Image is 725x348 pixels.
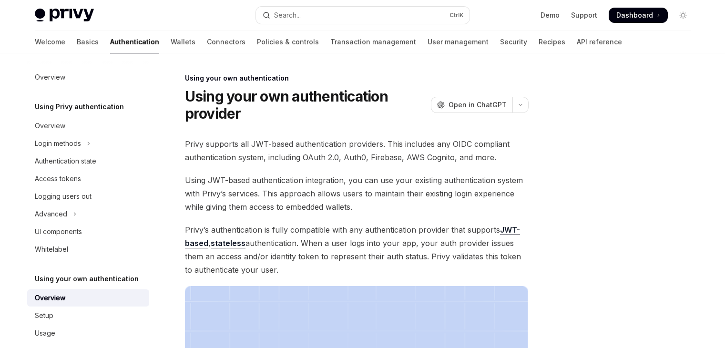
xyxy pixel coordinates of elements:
[35,101,124,113] h5: Using Privy authentication
[449,100,507,110] span: Open in ChatGPT
[185,223,529,276] span: Privy’s authentication is fully compatible with any authentication provider that supports , authe...
[35,328,55,339] div: Usage
[35,173,81,184] div: Access tokens
[110,31,159,53] a: Authentication
[35,273,139,285] h5: Using your own authentication
[27,205,149,223] button: Toggle Advanced section
[27,223,149,240] a: UI components
[27,307,149,324] a: Setup
[500,31,527,53] a: Security
[77,31,99,53] a: Basics
[185,88,427,122] h1: Using your own authentication provider
[27,170,149,187] a: Access tokens
[35,191,92,202] div: Logging users out
[449,11,464,19] span: Ctrl K
[27,153,149,170] a: Authentication state
[171,31,195,53] a: Wallets
[35,310,53,321] div: Setup
[27,188,149,205] a: Logging users out
[539,31,565,53] a: Recipes
[675,8,691,23] button: Toggle dark mode
[27,135,149,152] button: Toggle Login methods section
[35,120,65,132] div: Overview
[35,155,96,167] div: Authentication state
[571,10,597,20] a: Support
[35,244,68,255] div: Whitelabel
[211,238,245,248] a: stateless
[274,10,301,21] div: Search...
[27,117,149,134] a: Overview
[35,226,82,237] div: UI components
[35,9,94,22] img: light logo
[27,241,149,258] a: Whitelabel
[35,208,67,220] div: Advanced
[27,325,149,342] a: Usage
[35,72,65,83] div: Overview
[616,10,653,20] span: Dashboard
[256,7,470,24] button: Open search
[27,69,149,86] a: Overview
[577,31,622,53] a: API reference
[541,10,560,20] a: Demo
[35,138,81,149] div: Login methods
[185,174,529,214] span: Using JWT-based authentication integration, you can use your existing authentication system with ...
[35,31,65,53] a: Welcome
[330,31,416,53] a: Transaction management
[431,97,512,113] button: Open in ChatGPT
[27,289,149,307] a: Overview
[428,31,489,53] a: User management
[185,73,529,83] div: Using your own authentication
[609,8,668,23] a: Dashboard
[185,137,529,164] span: Privy supports all JWT-based authentication providers. This includes any OIDC compliant authentic...
[35,292,65,304] div: Overview
[257,31,319,53] a: Policies & controls
[207,31,245,53] a: Connectors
